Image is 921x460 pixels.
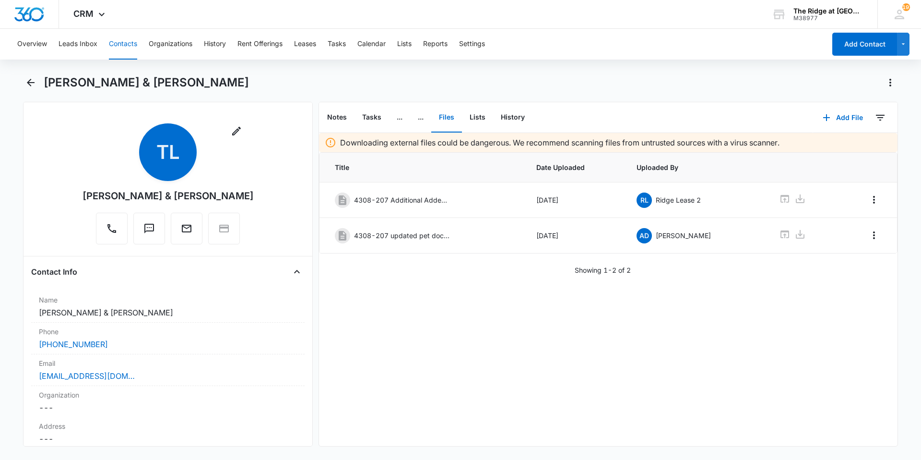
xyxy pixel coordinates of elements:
[637,193,652,208] span: RL
[328,29,346,60] button: Tasks
[44,75,249,90] h1: [PERSON_NAME] & [PERSON_NAME]
[39,358,297,368] label: Email
[637,162,756,172] span: Uploaded By
[39,327,297,337] label: Phone
[462,103,493,133] button: Lists
[139,123,197,181] span: TL
[493,103,532,133] button: History
[39,370,135,382] a: [EMAIL_ADDRESS][DOMAIN_NAME]
[459,29,485,60] button: Settings
[637,228,652,243] span: AD
[866,192,882,207] button: Overflow Menu
[17,29,47,60] button: Overview
[294,29,316,60] button: Leases
[354,230,450,241] p: 4308-207 updated pet docs for both cats.pdf
[354,103,389,133] button: Tasks
[319,103,354,133] button: Notes
[873,110,888,125] button: Filters
[525,182,626,218] td: [DATE]
[39,402,297,413] dd: ---
[31,266,77,278] h4: Contact Info
[171,213,202,244] button: Email
[410,103,431,133] button: ...
[793,15,863,22] div: account id
[31,323,305,354] div: Phone[PHONE_NUMBER]
[883,75,898,90] button: Actions
[357,29,386,60] button: Calendar
[575,265,631,275] p: Showing 1-2 of 2
[431,103,462,133] button: Files
[73,9,94,19] span: CRM
[31,291,305,323] div: Name[PERSON_NAME] & [PERSON_NAME]
[656,195,701,205] p: Ridge Lease 2
[39,421,297,431] label: Address
[793,7,863,15] div: account name
[866,228,882,243] button: Overflow Menu
[204,29,226,60] button: History
[133,213,165,244] button: Text
[335,162,513,172] span: Title
[423,29,448,60] button: Reports
[23,75,38,90] button: Back
[832,33,897,56] button: Add Contact
[39,307,297,318] dd: [PERSON_NAME] & [PERSON_NAME]
[39,339,108,350] a: [PHONE_NUMBER]
[340,137,779,148] p: Downloading external files could be dangerous. We recommend scanning files from untrusted sources...
[31,354,305,386] div: Email[EMAIL_ADDRESS][DOMAIN_NAME]
[59,29,97,60] button: Leads Inbox
[31,417,305,449] div: Address---
[902,3,910,11] div: notifications count
[149,29,192,60] button: Organizations
[109,29,137,60] button: Contacts
[389,103,410,133] button: ...
[83,189,254,203] div: [PERSON_NAME] & [PERSON_NAME]
[354,195,450,205] p: 4308-207 Additional Addendum Garage.pdf
[536,162,614,172] span: Date Uploaded
[813,106,873,129] button: Add File
[171,228,202,236] a: Email
[656,230,711,241] p: [PERSON_NAME]
[237,29,283,60] button: Rent Offerings
[96,228,128,236] a: Call
[902,3,910,11] span: 191
[31,386,305,417] div: Organization---
[39,433,297,445] dd: ---
[96,213,128,244] button: Call
[397,29,412,60] button: Lists
[39,295,297,305] label: Name
[133,228,165,236] a: Text
[525,218,626,254] td: [DATE]
[39,390,297,400] label: Organization
[289,264,305,279] button: Close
